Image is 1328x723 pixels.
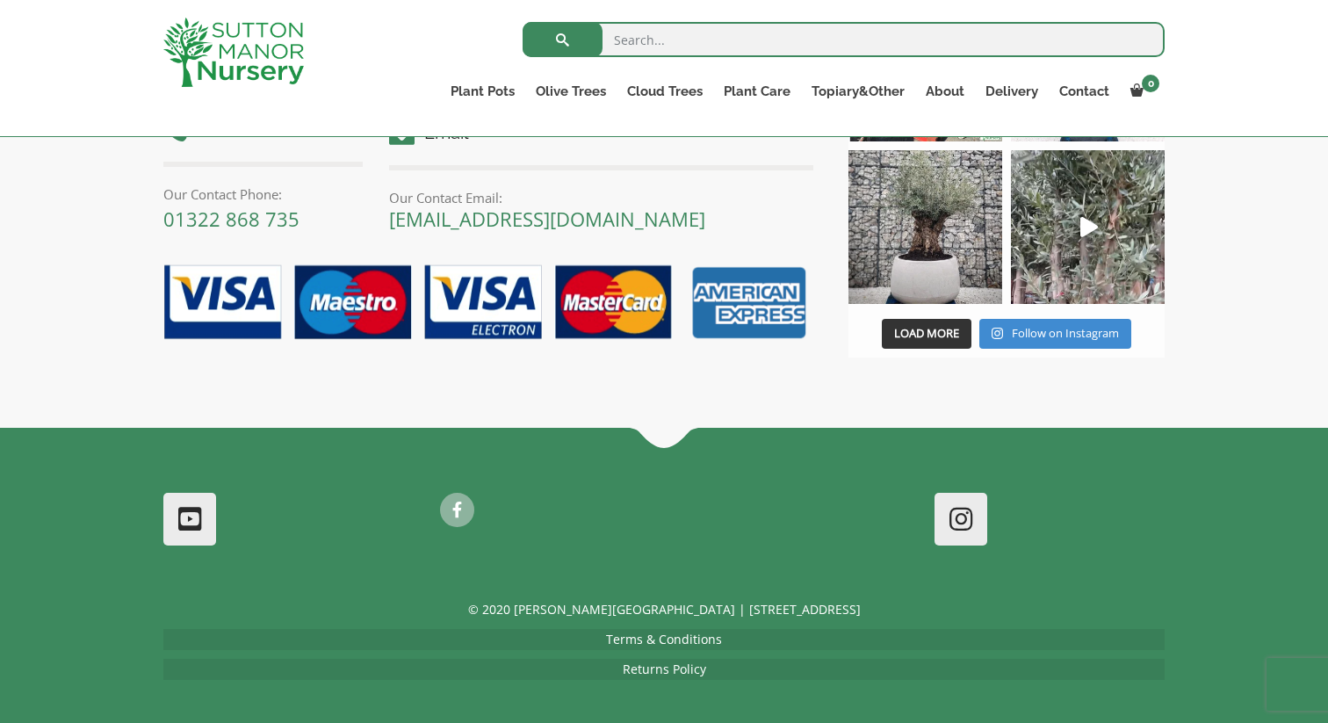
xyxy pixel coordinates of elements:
a: Plant Pots [440,79,525,104]
button: Load More [882,319,971,349]
a: Instagram Follow on Instagram [979,319,1131,349]
img: logo [163,18,304,87]
img: payment-options.png [150,255,813,351]
svg: Play [1080,217,1098,237]
span: Follow on Instagram [1012,325,1119,341]
svg: Instagram [992,327,1003,340]
a: About [915,79,975,104]
a: Terms & Conditions [606,631,722,647]
a: Play [1011,150,1165,304]
a: Plant Care [713,79,801,104]
a: Contact [1049,79,1120,104]
span: 0 [1142,75,1159,92]
a: Cloud Trees [617,79,713,104]
a: Topiary&Other [801,79,915,104]
p: Our Contact Phone: [163,184,363,205]
a: Returns Policy [623,661,706,677]
p: © 2020 [PERSON_NAME][GEOGRAPHIC_DATA] | [STREET_ADDRESS] [163,599,1165,620]
a: Delivery [975,79,1049,104]
img: New arrivals Monday morning of beautiful olive trees 🤩🤩 The weather is beautiful this summer, gre... [1011,150,1165,304]
input: Search... [523,22,1165,57]
img: Check out this beauty we potted at our nursery today ❤️‍🔥 A huge, ancient gnarled Olive tree plan... [848,150,1002,304]
span: Load More [894,325,959,341]
a: 0 [1120,79,1165,104]
p: Our Contact Email: [389,187,813,208]
a: [EMAIL_ADDRESS][DOMAIN_NAME] [389,206,705,232]
a: 01322 868 735 [163,206,300,232]
a: Olive Trees [525,79,617,104]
